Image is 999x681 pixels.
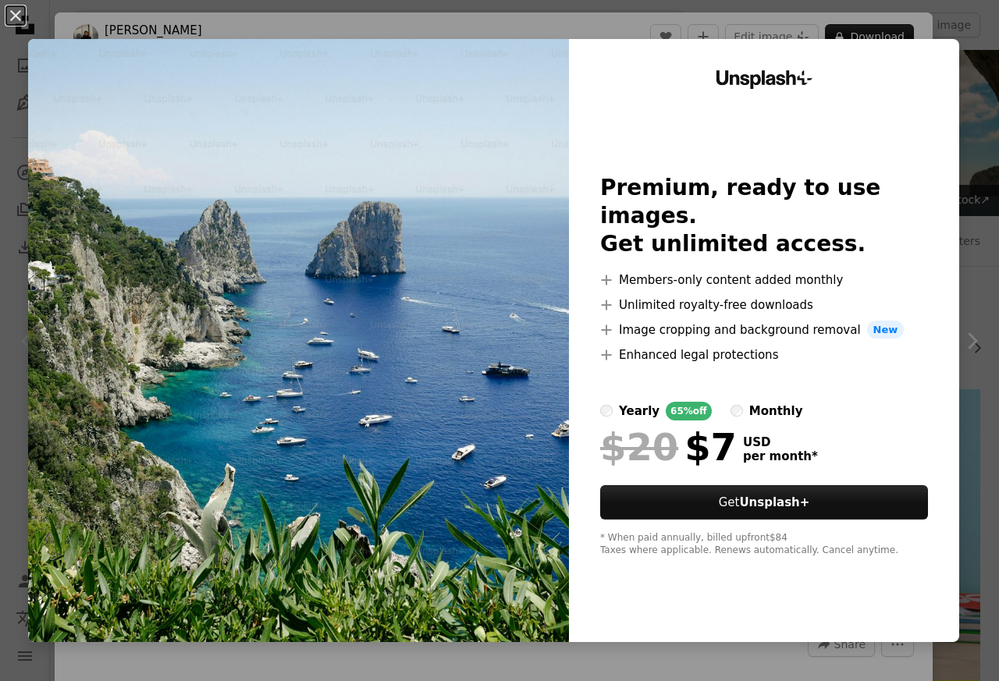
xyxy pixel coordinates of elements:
[743,449,818,463] span: per month *
[867,321,905,339] span: New
[743,435,818,449] span: USD
[666,402,712,420] div: 65% off
[749,402,803,420] div: monthly
[600,427,678,467] span: $20
[600,296,928,314] li: Unlimited royalty-free downloads
[600,346,928,364] li: Enhanced legal protections
[600,405,613,417] input: yearly65%off
[600,271,928,289] li: Members-only content added monthly
[600,321,928,339] li: Image cropping and background removal
[600,427,737,467] div: $7
[739,495,809,509] strong: Unsplash+
[600,174,928,258] h2: Premium, ready to use images. Get unlimited access.
[731,405,743,417] input: monthly
[600,485,928,520] button: GetUnsplash+
[600,532,928,557] div: * When paid annually, billed upfront $84 Taxes where applicable. Renews automatically. Cancel any...
[619,402,659,420] div: yearly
